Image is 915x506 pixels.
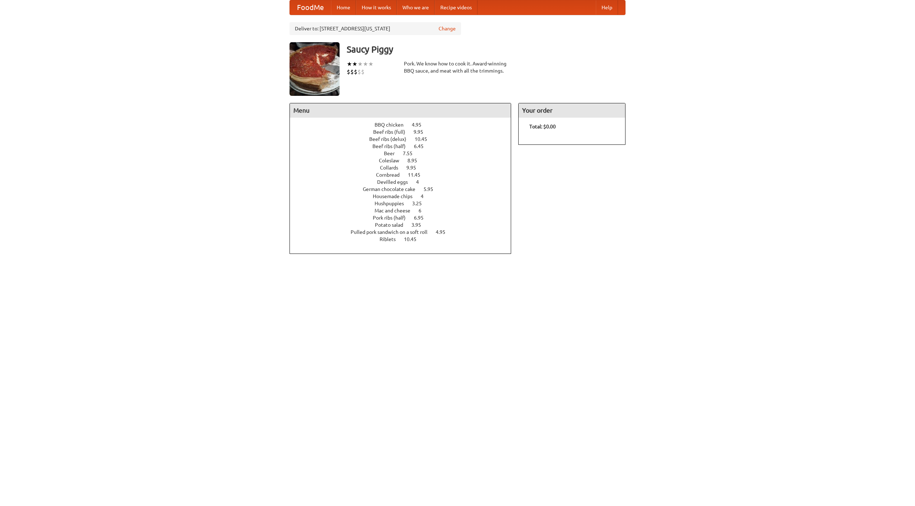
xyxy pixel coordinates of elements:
span: Devilled eggs [377,179,415,185]
span: 6.95 [414,215,431,221]
a: Coleslaw 8.95 [379,158,430,163]
li: ★ [368,60,374,68]
a: Riblets 10.45 [380,236,430,242]
b: Total: $0.00 [529,124,556,129]
a: Mac and cheese 6 [375,208,435,213]
span: Beer [384,151,402,156]
span: Pork ribs (half) [373,215,413,221]
a: Devilled eggs 4 [377,179,432,185]
a: Help [596,0,618,15]
span: Beef ribs (full) [373,129,412,135]
span: 11.45 [408,172,427,178]
h4: Your order [519,103,625,118]
span: Mac and cheese [375,208,417,213]
span: Hushpuppies [375,201,411,206]
a: How it works [356,0,397,15]
a: Cornbread 11.45 [376,172,434,178]
span: 6.45 [414,143,431,149]
span: 3.95 [411,222,428,228]
a: German chocolate cake 5.95 [363,186,446,192]
img: angular.jpg [290,42,340,96]
span: 5.95 [424,186,440,192]
a: Home [331,0,356,15]
a: BBQ chicken 4.95 [375,122,435,128]
li: $ [357,68,361,76]
span: Collards [380,165,405,171]
a: Who we are [397,0,435,15]
li: ★ [352,60,357,68]
span: 4.95 [412,122,429,128]
span: 10.45 [404,236,424,242]
a: Beer 7.55 [384,151,426,156]
li: ★ [347,60,352,68]
li: $ [354,68,357,76]
a: FoodMe [290,0,331,15]
a: Hushpuppies 3.25 [375,201,435,206]
span: 4.95 [436,229,452,235]
span: 10.45 [415,136,434,142]
li: $ [347,68,350,76]
a: Potato salad 3.95 [375,222,434,228]
h4: Menu [290,103,511,118]
span: Beef ribs (delux) [369,136,414,142]
li: $ [361,68,365,76]
span: 9.95 [414,129,430,135]
span: Beef ribs (half) [372,143,413,149]
span: Potato salad [375,222,410,228]
span: 7.55 [403,151,420,156]
span: Coleslaw [379,158,406,163]
a: Housemade chips 4 [373,193,437,199]
span: German chocolate cake [363,186,422,192]
span: 4 [421,193,431,199]
a: Pork ribs (half) 6.95 [373,215,437,221]
li: ★ [363,60,368,68]
a: Beef ribs (delux) 10.45 [369,136,440,142]
a: Beef ribs (full) 9.95 [373,129,436,135]
span: 3.25 [412,201,429,206]
h3: Saucy Piggy [347,42,625,57]
div: Pork. We know how to cook it. Award-winning BBQ sauce, and meat with all the trimmings. [404,60,511,74]
span: Pulled pork sandwich on a soft roll [351,229,435,235]
a: Recipe videos [435,0,478,15]
span: 9.95 [406,165,423,171]
a: Change [439,25,456,32]
li: $ [350,68,354,76]
span: BBQ chicken [375,122,411,128]
div: Deliver to: [STREET_ADDRESS][US_STATE] [290,22,461,35]
li: ★ [357,60,363,68]
span: 4 [416,179,426,185]
a: Beef ribs (half) 6.45 [372,143,437,149]
a: Collards 9.95 [380,165,429,171]
span: 6 [419,208,429,213]
a: Pulled pork sandwich on a soft roll 4.95 [351,229,459,235]
span: Riblets [380,236,403,242]
span: 8.95 [407,158,424,163]
span: Housemade chips [373,193,420,199]
span: Cornbread [376,172,407,178]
